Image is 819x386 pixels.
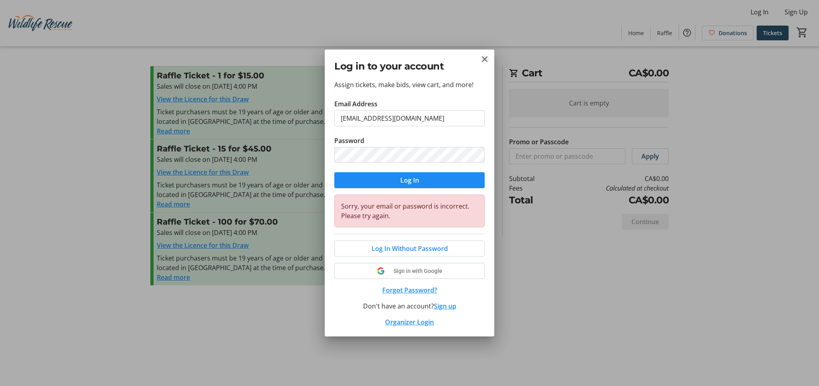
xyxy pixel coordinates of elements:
[334,110,485,126] input: Email Address
[480,54,489,64] button: Close
[385,318,434,326] a: Organizer Login
[334,301,485,311] div: Don't have an account?
[334,263,485,279] button: Sign in with Google
[434,301,456,311] button: Sign up
[394,268,442,274] span: Sign in with Google
[334,136,364,145] label: Password
[372,244,448,253] span: Log In Without Password
[334,195,485,227] div: Sorry, your email or password is incorrect. Please try again.
[400,175,419,185] span: Log In
[334,241,485,257] button: Log In Without Password
[334,80,485,90] p: Assign tickets, make bids, view cart, and more!
[334,99,378,109] label: Email Address
[334,59,485,74] h2: Log in to your account
[334,172,485,188] button: Log In
[334,285,485,295] button: Forgot Password?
